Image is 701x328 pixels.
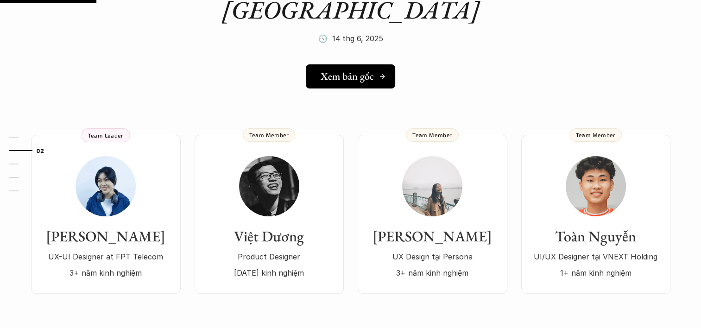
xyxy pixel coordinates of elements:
a: [PERSON_NAME]UX-UI Designer at FPT Telecom3+ năm kinh nghiệmTeam Leader [31,135,181,294]
h3: [PERSON_NAME] [40,227,171,245]
h3: Toàn Nguyễn [530,227,661,245]
h3: [PERSON_NAME] [367,227,498,245]
a: Việt DươngProduct Designer[DATE] kinh nghiệmTeam Member [195,135,344,294]
p: 🕔 14 thg 6, 2025 [318,32,383,45]
p: Team Leader [88,132,124,139]
a: 02 [9,145,53,156]
p: Team Member [576,132,616,138]
p: UX-UI Designer at FPT Telecom [40,250,171,264]
p: 3+ năm kinh nghiệm [367,266,498,280]
p: [DATE] kinh nghiệm [204,266,335,280]
h3: Việt Dương [204,227,335,245]
p: Team Member [249,132,289,138]
p: 3+ năm kinh nghiệm [40,266,171,280]
h5: Xem bản gốc [321,70,374,82]
a: [PERSON_NAME]UX Design tại Persona3+ năm kinh nghiệmTeam Member [358,135,507,294]
p: Team Member [412,132,452,138]
p: UX Design tại Persona [367,250,498,264]
a: Xem bản gốc [306,64,395,88]
p: 1+ năm kinh nghiệm [530,266,661,280]
strong: 02 [37,147,44,154]
p: UI/UX Designer tại VNEXT Holding [530,250,661,264]
p: Product Designer [204,250,335,264]
a: Toàn NguyễnUI/UX Designer tại VNEXT Holding1+ năm kinh nghiệmTeam Member [521,135,670,294]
